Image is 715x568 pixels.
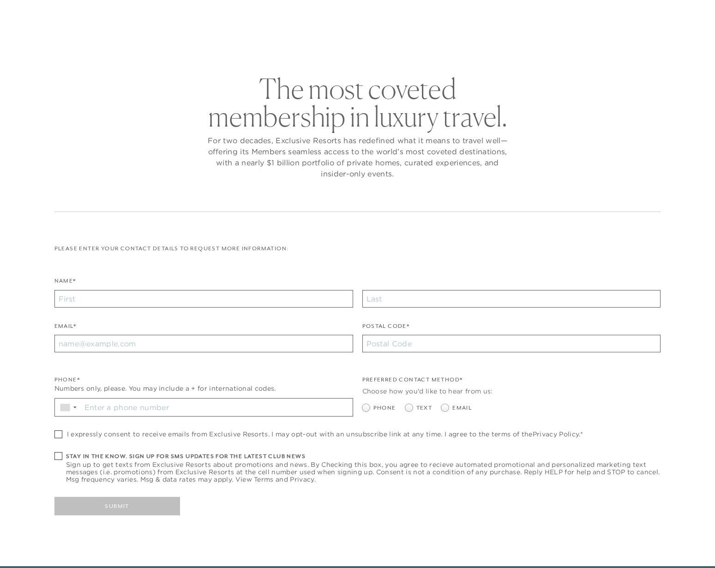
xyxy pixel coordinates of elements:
[452,404,472,412] span: Email
[407,30,463,56] a: Community
[362,375,463,389] legend: Preferred Contact Method*
[416,404,433,412] span: Text
[66,452,661,461] h6: Stay in the know. Sign up for sms updates for the latest club news
[54,322,76,335] label: Email*
[72,405,78,410] span: ▼
[30,10,70,18] a: Get Started
[362,322,410,335] label: Postal Code*
[67,430,583,438] span: I expressly consent to receive emails from Exclusive Resorts. I may opt-out with an unsubscribe l...
[55,399,81,416] div: Country Code Selector
[81,399,353,416] input: Enter a phone number
[205,135,510,179] p: For two decades, Exclusive Resorts has redefined what it means to travel well—offering its Member...
[54,384,353,393] div: Numbers only, please. You may include a + for international codes.
[362,387,661,396] div: Choose how you'd like to hear from us:
[205,75,510,130] h2: The most coveted membership in luxury travel.
[54,335,353,352] input: name@example.com
[54,375,353,384] div: Phone*
[66,461,661,483] span: Sign up to get texts from Exclusive Resorts about promotions and news. By Checking this box, you ...
[336,30,393,56] a: Membership
[54,244,661,253] p: Please enter your contact details to request more information:
[54,497,180,515] button: Submit
[54,290,353,308] input: First
[252,30,322,56] a: The Collection
[373,404,396,412] span: Phone
[615,10,661,18] a: Member Login
[54,277,76,290] label: Name*
[362,290,661,308] input: Last
[533,430,579,438] a: Privacy Policy
[362,335,661,352] input: Postal Code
